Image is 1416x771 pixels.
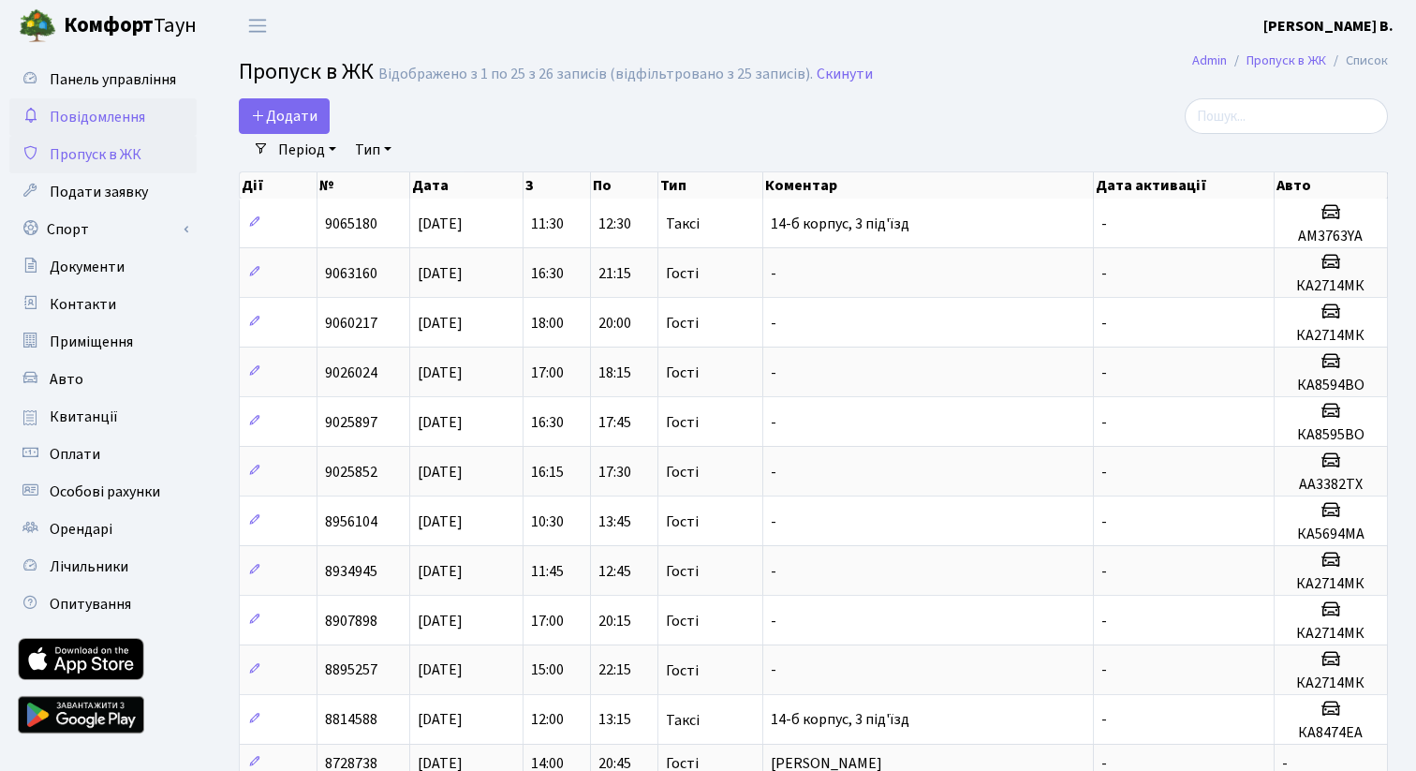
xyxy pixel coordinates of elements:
[598,710,631,731] span: 13:15
[531,512,564,532] span: 10:30
[666,316,699,331] span: Гості
[50,369,83,390] span: Авто
[239,55,374,88] span: Пропуск в ЖК
[1101,313,1107,334] span: -
[50,257,125,277] span: Документи
[325,710,377,731] span: 8814588
[531,462,564,482] span: 16:15
[418,660,463,681] span: [DATE]
[271,134,344,166] a: Період
[598,611,631,631] span: 20:15
[325,214,377,234] span: 9065180
[771,313,776,334] span: -
[531,263,564,284] span: 16:30
[418,710,463,731] span: [DATE]
[598,462,631,482] span: 17:30
[666,365,699,380] span: Гості
[50,107,145,127] span: Повідомлення
[9,211,197,248] a: Спорт
[325,660,377,681] span: 8895257
[9,361,197,398] a: Авто
[1282,426,1379,444] h5: КА8595ВО
[50,182,148,202] span: Подати заявку
[1282,377,1379,394] h5: КА8594ВО
[50,444,100,465] span: Оплати
[325,561,377,582] span: 8934945
[9,61,197,98] a: Панель управління
[1185,98,1388,134] input: Пошук...
[9,586,197,623] a: Опитування
[9,511,197,548] a: Орендарі
[666,564,699,579] span: Гості
[531,214,564,234] span: 11:30
[598,512,631,532] span: 13:45
[531,561,564,582] span: 11:45
[418,263,463,284] span: [DATE]
[1282,724,1379,742] h5: КА8474ЕА
[591,172,658,199] th: По
[598,313,631,334] span: 20:00
[666,756,699,771] span: Гості
[531,660,564,681] span: 15:00
[1246,51,1326,70] a: Пропуск в ЖК
[325,611,377,631] span: 8907898
[658,172,763,199] th: Тип
[1101,512,1107,532] span: -
[1101,611,1107,631] span: -
[598,412,631,433] span: 17:45
[50,69,176,90] span: Панель управління
[531,710,564,731] span: 12:00
[50,594,131,615] span: Опитування
[771,263,776,284] span: -
[64,10,154,40] b: Комфорт
[666,663,699,678] span: Гості
[531,412,564,433] span: 16:30
[325,313,377,334] span: 9060217
[598,363,631,383] span: 18:15
[771,462,776,482] span: -
[418,363,463,383] span: [DATE]
[50,332,133,352] span: Приміщення
[1282,228,1379,245] h5: AM3763YA
[9,173,197,211] a: Подати заявку
[251,106,317,126] span: Додати
[666,465,699,480] span: Гості
[9,136,197,173] a: Пропуск в ЖК
[1282,675,1379,692] h5: КА2714МК
[771,611,776,631] span: -
[771,710,909,731] span: 14-б корпус, 3 під'їзд
[50,144,141,165] span: Пропуск в ЖК
[531,313,564,334] span: 18:00
[9,248,197,286] a: Документи
[418,561,463,582] span: [DATE]
[418,214,463,234] span: [DATE]
[1282,327,1379,345] h5: КА2714МК
[418,462,463,482] span: [DATE]
[1263,15,1394,37] a: [PERSON_NAME] В.
[9,473,197,511] a: Особові рахунки
[240,172,317,199] th: Дії
[771,412,776,433] span: -
[410,172,524,199] th: Дата
[347,134,399,166] a: Тип
[666,713,700,728] span: Таксі
[50,519,112,540] span: Орендарі
[1101,660,1107,681] span: -
[1192,51,1227,70] a: Admin
[1164,41,1416,81] nav: breadcrumb
[1282,625,1379,643] h5: КА2714МК
[817,66,873,83] a: Скинути
[666,216,700,231] span: Таксі
[1101,263,1107,284] span: -
[9,398,197,436] a: Квитанції
[1101,561,1107,582] span: -
[325,512,377,532] span: 8956104
[1101,710,1107,731] span: -
[531,363,564,383] span: 17:00
[50,482,160,502] span: Особові рахунки
[1275,172,1388,199] th: Авто
[1101,462,1107,482] span: -
[1282,575,1379,593] h5: КА2714МК
[64,10,197,42] span: Таун
[771,214,909,234] span: 14-б корпус, 3 під'їзд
